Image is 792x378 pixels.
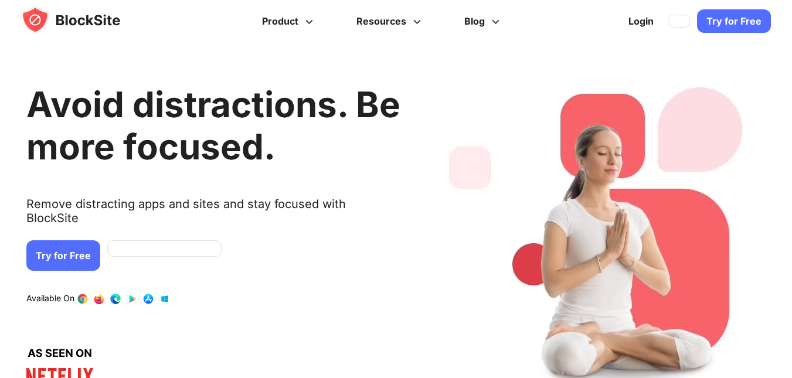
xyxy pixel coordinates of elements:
[697,9,771,33] a: Try for Free
[621,7,661,35] a: Login
[26,293,74,305] text: Available On
[26,197,400,234] text: Remove distracting apps and sites and stay focused with BlockSite
[21,6,143,34] img: blocksite-icon.5d769676.svg
[26,83,400,168] h1: Avoid distractions. Be more focused.
[26,240,100,271] a: Try for Free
